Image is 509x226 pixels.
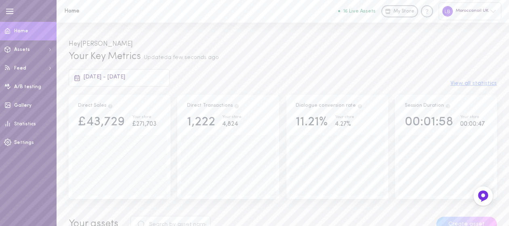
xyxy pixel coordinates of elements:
[132,119,156,129] div: £271,703
[14,84,41,89] span: A/B testing
[445,103,451,108] span: Track how your session duration increase once users engage with your Assets
[357,103,363,108] span: The percentage of users who interacted with one of Dialogue`s assets and ended up purchasing in t...
[69,41,133,47] span: Hey [PERSON_NAME]
[439,2,501,20] div: Moroccanoil UK
[338,8,381,14] a: 16 Live Assets
[381,5,418,17] a: My Store
[234,103,240,108] span: Total transactions from users who clicked on a product through Dialogue assets, and purchased the...
[477,190,489,202] img: Feedback Button
[84,74,125,80] span: [DATE] - [DATE]
[450,81,497,87] button: View all statistics
[187,115,215,129] div: 1,222
[14,122,36,127] span: Statistics
[14,103,32,108] span: Gallery
[78,102,113,110] div: Direct Sales
[405,115,453,129] div: 00:01:58
[405,102,451,110] div: Session Duration
[14,29,28,34] span: Home
[460,115,485,120] div: Your store
[78,115,125,129] div: £43,729
[14,66,26,71] span: Feed
[132,115,156,120] div: Your store
[296,102,363,110] div: Dialogue conversion rate
[335,115,354,120] div: Your store
[296,115,328,129] div: 11.21%
[64,8,198,14] h1: Home
[335,119,354,129] div: 4.27%
[69,52,141,61] span: Your Key Metrics
[393,8,414,15] span: My Store
[222,115,242,120] div: Your store
[338,8,376,14] button: 16 Live Assets
[14,47,30,52] span: Assets
[460,119,485,129] div: 00:00:47
[187,102,240,110] div: Direct Transactions
[144,55,219,61] span: Updated a few seconds ago
[421,5,433,17] div: Knowledge center
[107,103,113,108] span: Direct Sales are the result of users clicking on a product and then purchasing the exact same pro...
[14,140,34,145] span: Settings
[222,119,242,129] div: 4,824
